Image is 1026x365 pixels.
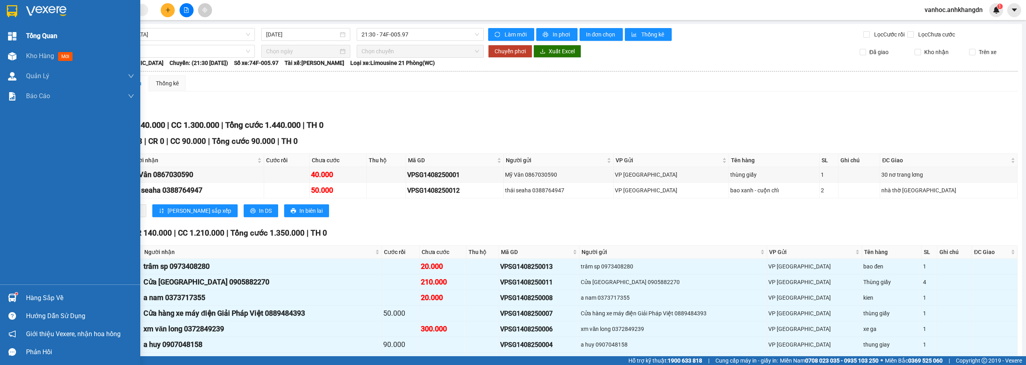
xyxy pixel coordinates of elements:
span: Lọc Cước rồi [871,30,906,39]
span: Mã GD [408,156,495,165]
span: | [303,120,305,130]
td: VP Sài Gòn [614,183,729,198]
td: VPSG1408250011 [499,274,580,290]
span: Mã GD [501,248,571,256]
div: VPSG1408250006 [500,324,578,334]
div: VP [GEOGRAPHIC_DATA] [768,340,860,349]
div: VPSG1408250007 [500,309,578,319]
input: 14/08/2025 [266,30,338,39]
button: aim [198,3,212,17]
div: VPSG1408250004 [500,340,578,350]
div: kiện nước ngọt [863,356,920,365]
div: thung giay [863,340,920,349]
div: 40.000 [311,169,365,180]
div: 1 [923,325,936,333]
span: Trên xe [976,48,1000,56]
div: Cửa [GEOGRAPHIC_DATA] 0905882270 [581,278,765,286]
span: VP Gửi [769,248,854,256]
span: CC 1.300.000 [171,120,219,130]
span: | [949,356,950,365]
span: CR 140.000 [132,228,172,238]
button: caret-down [1007,3,1021,17]
span: In biên lai [299,206,323,215]
input: Chọn ngày [266,47,338,56]
td: VP Sài Gòn [767,306,862,321]
button: sort-ascending[PERSON_NAME] sắp xếp [152,204,238,217]
span: | [277,137,279,146]
td: VPSG1408250012 [406,183,504,198]
span: down [128,73,134,79]
span: In phơi [553,30,571,39]
span: CR 0 [148,137,164,146]
span: 21:30 - 74F-005.97 [362,28,479,40]
img: solution-icon [8,92,16,101]
th: Cước rồi [382,246,420,259]
div: xm văn long 0372849239 [581,325,765,333]
div: 4 [923,278,936,286]
span: TH 0 [311,228,327,238]
img: warehouse-icon [8,72,16,81]
span: caret-down [1011,6,1018,14]
div: 1 [923,309,936,318]
th: Thu hộ [367,154,406,167]
div: 20.000 [421,292,465,303]
div: nhà thờ [GEOGRAPHIC_DATA] [881,186,1016,195]
span: Miền Nam [780,356,879,365]
span: Số xe: 74F-005.97 [234,58,279,67]
div: VPSG1408250001 [407,170,502,180]
span: printer [291,208,296,214]
span: message [8,348,16,356]
img: warehouse-icon [8,52,16,60]
div: 20.000 [421,261,465,272]
span: | [174,228,176,238]
th: Tên hàng [862,246,922,259]
span: In DS [259,206,272,215]
div: Hướng dẫn sử dụng [26,310,134,322]
sup: 1 [15,292,18,295]
button: plus [161,3,175,17]
span: Chuyến: (21:30 [DATE]) [170,58,228,67]
span: CC 90.000 [170,137,206,146]
div: VP [GEOGRAPHIC_DATA] [615,170,727,179]
div: 90.000 [383,339,418,350]
span: TH 0 [281,137,298,146]
div: Mỹ Vân 0867030590 [505,170,612,179]
span: download [540,48,545,55]
div: 1 [821,170,837,179]
div: a nam 0373717355 [143,292,380,303]
img: dashboard-icon [8,32,16,40]
div: VP [GEOGRAPHIC_DATA] [768,356,860,365]
span: Đã giao [866,48,892,56]
th: Ghi chú [937,246,972,259]
div: thái seaha 0388764947 [127,185,262,196]
span: VP Gửi [616,156,721,165]
span: Tổng Quan [26,31,57,41]
td: VP Sài Gòn [614,167,729,183]
span: down [128,93,134,99]
div: chị ri 0905473839 [581,356,765,365]
strong: 1900 633 818 [668,357,702,364]
th: SL [922,246,937,259]
div: Cửa hàng xe máy điện Giải Pháp Việt 0889484393 [581,309,765,318]
div: 50.000 [311,185,365,196]
button: printerIn phơi [536,28,578,41]
th: Chưa cước [420,246,467,259]
button: downloadXuất Excel [533,45,581,58]
span: printer [250,208,256,214]
span: Thống kê [641,30,665,39]
th: Chưa cước [310,154,366,167]
button: In đơn chọn [580,28,623,41]
div: Cửa hàng xe máy điện Giải Pháp Việt 0889484393 [143,308,380,319]
span: notification [8,330,16,338]
div: bao đen [863,262,920,271]
div: xe ga [863,325,920,333]
span: Kho hàng [26,52,54,60]
div: 3 [923,356,936,365]
span: Tổng cước 90.000 [212,137,275,146]
button: syncLàm mới [488,28,534,41]
div: 1 [923,262,936,271]
td: VPSG1408250013 [499,259,580,274]
div: a huy 0907048158 [581,340,765,349]
span: bar-chart [631,32,638,38]
sup: 1 [997,4,1003,9]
